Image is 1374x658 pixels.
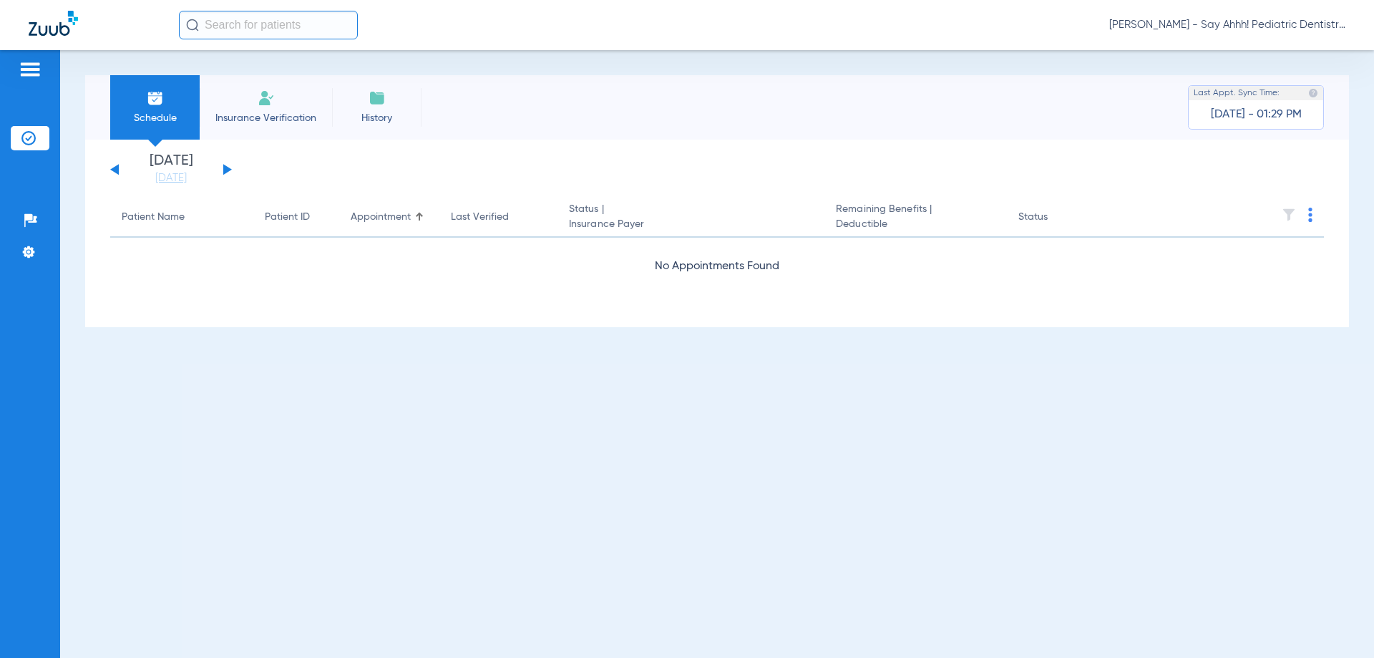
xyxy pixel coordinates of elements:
input: Search for patients [179,11,358,39]
img: last sync help info [1308,88,1318,98]
span: [PERSON_NAME] - Say Ahhh! Pediatric Dentistry [1109,18,1345,32]
div: Appointment [351,210,411,225]
div: Appointment [351,210,428,225]
img: Manual Insurance Verification [258,89,275,107]
div: Patient ID [265,210,310,225]
span: Insurance Payer [569,217,813,232]
div: Last Verified [451,210,509,225]
img: hamburger-icon [19,61,42,78]
span: Insurance Verification [210,111,321,125]
div: Patient Name [122,210,185,225]
span: Deductible [836,217,995,232]
th: Remaining Benefits | [824,198,1006,238]
th: Status | [557,198,824,238]
img: filter.svg [1282,208,1296,222]
span: [DATE] - 01:29 PM [1211,107,1302,122]
div: Last Verified [451,210,546,225]
div: Patient Name [122,210,242,225]
a: [DATE] [128,171,214,185]
div: Patient ID [265,210,328,225]
span: History [343,111,411,125]
img: group-dot-blue.svg [1308,208,1312,222]
span: Last Appt. Sync Time: [1194,86,1280,100]
span: Schedule [121,111,189,125]
th: Status [1007,198,1103,238]
div: No Appointments Found [110,258,1324,276]
li: [DATE] [128,154,214,185]
img: Zuub Logo [29,11,78,36]
img: Search Icon [186,19,199,32]
img: History [369,89,386,107]
img: Schedule [147,89,164,107]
